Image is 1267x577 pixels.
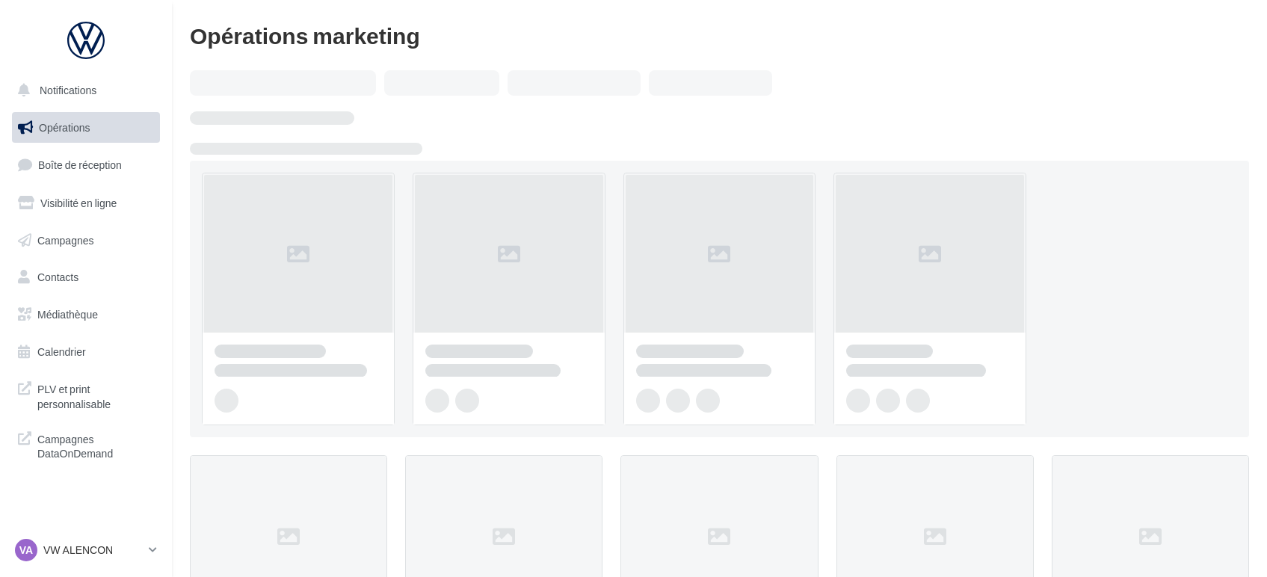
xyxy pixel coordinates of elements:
a: Opérations [9,112,163,144]
a: Contacts [9,262,163,293]
span: Opérations [39,121,90,134]
span: Notifications [40,84,96,96]
span: PLV et print personnalisable [37,379,154,411]
span: Boîte de réception [38,158,122,171]
span: Visibilité en ligne [40,197,117,209]
span: Campagnes [37,233,94,246]
span: VA [19,543,33,558]
a: PLV et print personnalisable [9,373,163,417]
a: Calendrier [9,336,163,368]
span: Campagnes DataOnDemand [37,429,154,461]
a: Médiathèque [9,299,163,330]
div: Opérations marketing [190,24,1249,46]
a: Campagnes [9,225,163,256]
a: Campagnes DataOnDemand [9,423,163,467]
span: Contacts [37,271,78,283]
span: Médiathèque [37,308,98,321]
p: VW ALENCON [43,543,143,558]
a: Visibilité en ligne [9,188,163,219]
a: Boîte de réception [9,149,163,181]
span: Calendrier [37,345,86,358]
button: Notifications [9,75,157,106]
a: VA VW ALENCON [12,536,160,564]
